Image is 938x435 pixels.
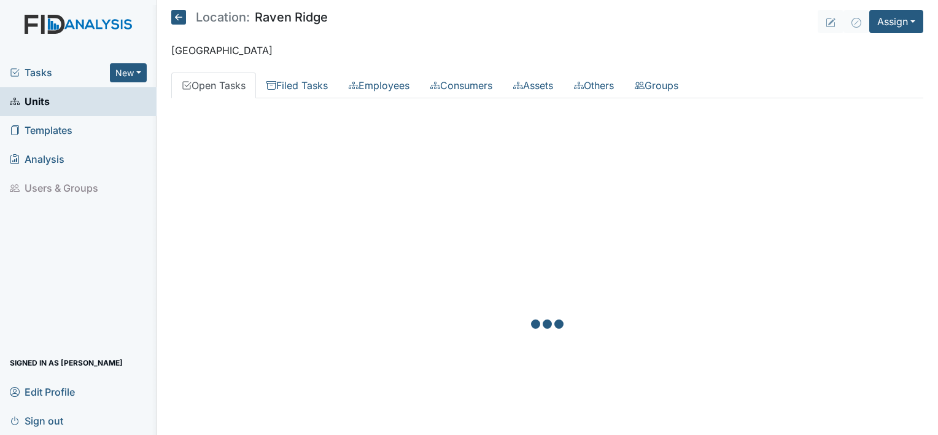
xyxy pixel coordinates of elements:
[110,63,147,82] button: New
[10,65,110,80] a: Tasks
[10,92,50,111] span: Units
[196,11,250,23] span: Location:
[10,353,123,372] span: Signed in as [PERSON_NAME]
[10,382,75,401] span: Edit Profile
[171,43,923,58] p: [GEOGRAPHIC_DATA]
[869,10,923,33] button: Assign
[10,411,63,430] span: Sign out
[171,10,328,25] h5: Raven Ridge
[564,72,624,98] a: Others
[171,72,256,98] a: Open Tasks
[420,72,503,98] a: Consumers
[624,72,689,98] a: Groups
[256,72,338,98] a: Filed Tasks
[338,72,420,98] a: Employees
[10,150,64,169] span: Analysis
[503,72,564,98] a: Assets
[10,121,72,140] span: Templates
